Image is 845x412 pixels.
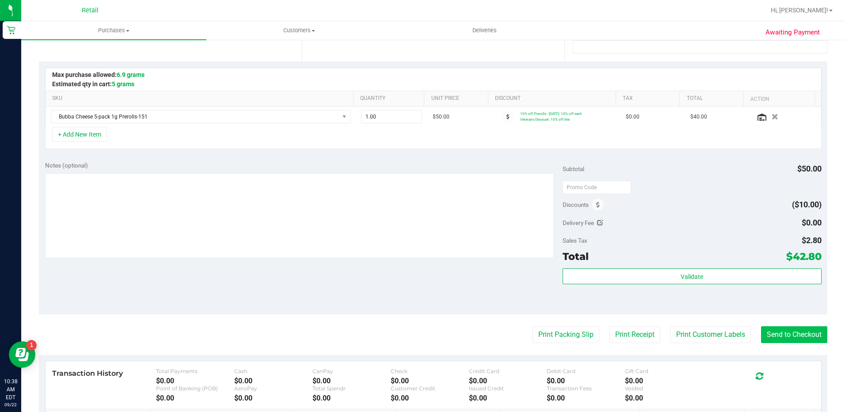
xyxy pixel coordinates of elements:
[206,21,392,40] a: Customers
[626,113,639,121] span: $0.00
[687,95,740,102] a: Total
[21,27,206,34] span: Purchases
[52,127,107,142] button: + Add New Item
[520,117,570,122] span: Veteran's Discount: 10% off line
[802,236,822,245] span: $2.80
[802,218,822,227] span: $0.00
[156,394,234,402] div: $0.00
[797,164,822,173] span: $50.00
[391,377,469,385] div: $0.00
[45,162,88,169] span: Notes (optional)
[117,71,145,78] span: 6.9 grams
[761,326,827,343] button: Send to Checkout
[469,394,547,402] div: $0.00
[312,368,391,374] div: CanPay
[547,394,625,402] div: $0.00
[625,377,703,385] div: $0.00
[623,95,676,102] a: Tax
[690,113,707,121] span: $40.00
[431,95,485,102] a: Unit Price
[52,71,145,78] span: Max purchase allowed:
[771,7,828,14] span: Hi, [PERSON_NAME]!
[563,181,631,194] input: Promo Code
[51,110,350,123] span: NO DATA FOUND
[670,326,751,343] button: Print Customer Labels
[743,91,815,107] th: Action
[52,95,350,102] a: SKU
[533,326,599,343] button: Print Packing Slip
[234,385,312,392] div: AeroPay
[469,377,547,385] div: $0.00
[112,80,134,88] span: 5 grams
[625,368,703,374] div: Gift Card
[625,394,703,402] div: $0.00
[312,385,391,392] div: Total Spendr
[563,197,589,213] span: Discounts
[563,237,587,244] span: Sales Tax
[495,95,612,102] a: Discount
[156,377,234,385] div: $0.00
[156,385,234,392] div: Point of Banking (POB)
[82,7,99,14] span: Retail
[312,394,391,402] div: $0.00
[520,111,582,116] span: 10% off Prerolls - [DATE]: 10% off each
[312,377,391,385] div: $0.00
[234,368,312,374] div: Cash
[21,21,206,40] a: Purchases
[4,401,17,408] p: 09/22
[7,26,15,34] inline-svg: Retail
[4,378,17,401] p: 10:38 AM EDT
[765,27,820,38] span: Awaiting Payment
[26,340,37,351] iframe: Resource center unread badge
[391,368,469,374] div: Check
[234,394,312,402] div: $0.00
[786,250,822,263] span: $42.80
[391,385,469,392] div: Customer Credit
[51,111,339,123] span: Bubba Cheese 5-pack 1g Prerolls-151
[469,385,547,392] div: Issued Credit
[792,200,822,209] span: ($10.00)
[360,95,421,102] a: Quantity
[547,385,625,392] div: Transaction Fees
[563,165,584,172] span: Subtotal
[625,385,703,392] div: Voided
[563,219,594,226] span: Delivery Fee
[234,377,312,385] div: $0.00
[547,377,625,385] div: $0.00
[461,27,509,34] span: Deliveries
[433,113,449,121] span: $50.00
[392,21,577,40] a: Deliveries
[563,250,589,263] span: Total
[207,27,391,34] span: Customers
[597,220,603,226] i: Edit Delivery Fee
[9,341,35,368] iframe: Resource center
[609,326,660,343] button: Print Receipt
[681,273,703,280] span: Validate
[547,368,625,374] div: Debit Card
[391,394,469,402] div: $0.00
[469,368,547,374] div: Credit Card
[52,80,134,88] span: Estimated qty in cart:
[362,111,422,123] input: 1.00
[563,268,822,284] button: Validate
[156,368,234,374] div: Total Payments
